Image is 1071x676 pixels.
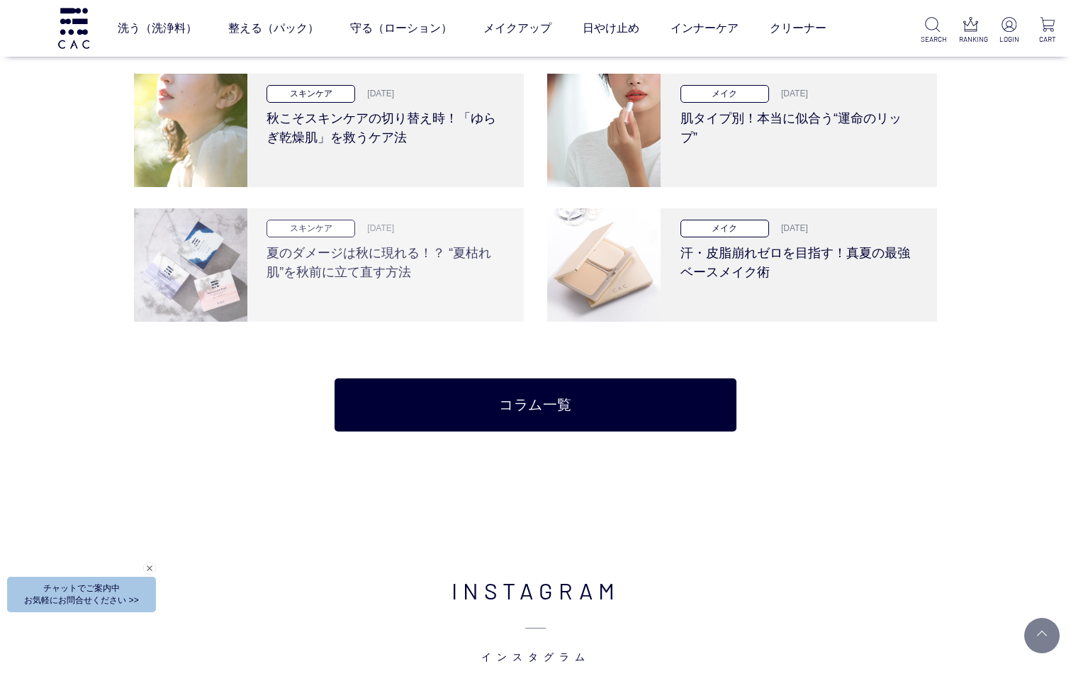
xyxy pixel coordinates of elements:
p: SEARCH [921,34,946,45]
h3: 肌タイプ別！本当に似合う“運命のリップ” [680,103,914,147]
span: インスタグラム [134,607,937,664]
h3: 汗・皮脂崩れゼロを目指す！真夏の最強ベースメイク術 [680,237,914,282]
a: SEARCH [921,17,946,45]
img: logo [56,8,91,48]
p: [DATE] [773,222,808,235]
p: メイク [680,85,769,103]
a: 守る（ローション） [350,9,452,48]
p: [DATE] [359,87,394,100]
a: クリーナー [770,9,826,48]
a: 汗・皮脂崩れゼロを目指す！真夏の最強ベースメイク術 メイク [DATE] 汗・皮脂崩れゼロを目指す！真夏の最強ベースメイク術 [547,208,937,322]
p: LOGIN [997,34,1021,45]
p: [DATE] [359,222,394,235]
h2: INSTAGRAM [134,573,937,664]
p: RANKING [959,34,984,45]
img: 汗・皮脂崩れゼロを目指す！真夏の最強ベースメイク術 [547,208,661,322]
p: [DATE] [773,87,808,100]
a: 日やけ止め [583,9,639,48]
img: 夏のダメージは秋に現れる！？ “夏枯れ肌”を秋前に立て直す方法 [134,208,247,322]
a: 秋こそスキンケアの切り替え時！「ゆらぎ乾燥肌」を救うケア法 loading= スキンケア [DATE] 秋こそスキンケアの切り替え時！「ゆらぎ乾燥肌」を救うケア法 [134,74,524,187]
a: LOGIN [997,17,1021,45]
p: スキンケア [267,85,355,103]
img: 肌タイプ別！本当に似合う“運命のリップ” [547,74,661,187]
a: 整える（パック） [228,9,319,48]
a: 洗う（洗浄料） [118,9,197,48]
a: インナーケア [671,9,739,48]
p: CART [1035,34,1060,45]
h3: 秋こそスキンケアの切り替え時！「ゆらぎ乾燥肌」を救うケア法 [267,103,500,147]
a: メイクアップ [483,9,551,48]
a: RANKING [959,17,984,45]
a: コラム一覧 [335,378,736,432]
a: 肌タイプ別！本当に似合う“運命のリップ” メイク [DATE] 肌タイプ別！本当に似合う“運命のリップ” [547,74,937,187]
a: 夏のダメージは秋に現れる！？ “夏枯れ肌”を秋前に立て直す方法 スキンケア [DATE] 夏のダメージは秋に現れる！？ “夏枯れ肌”を秋前に立て直す方法 [134,208,524,322]
p: スキンケア [267,220,355,237]
h3: 夏のダメージは秋に現れる！？ “夏枯れ肌”を秋前に立て直す方法 [267,237,500,282]
p: メイク [680,220,769,237]
img: 秋こそスキンケアの切り替え時！「ゆらぎ乾燥肌」を救うケア法 loading= [134,74,247,187]
a: CART [1035,17,1060,45]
